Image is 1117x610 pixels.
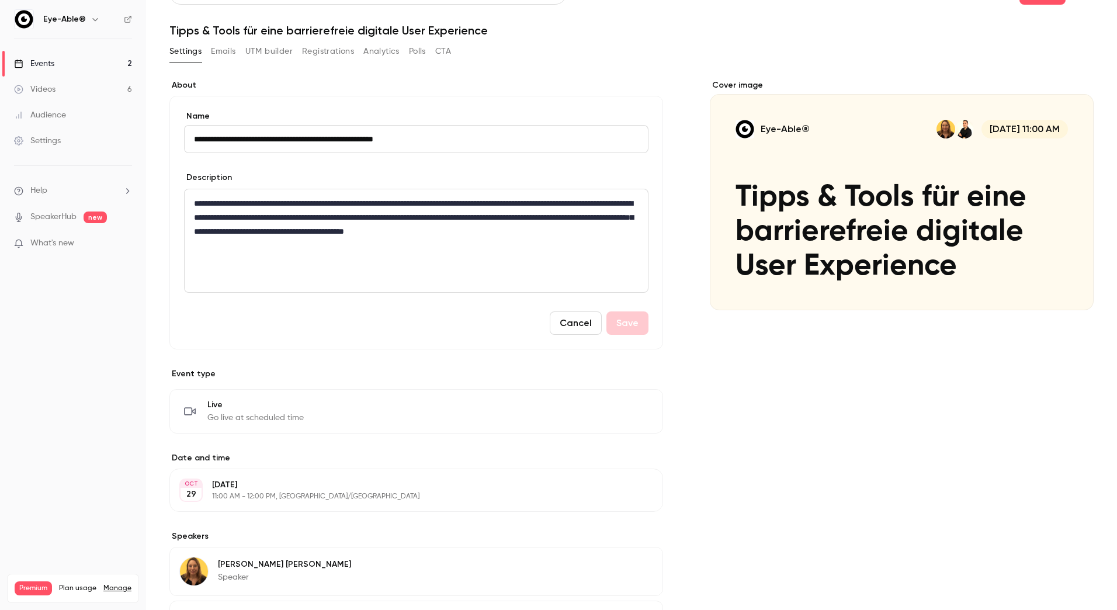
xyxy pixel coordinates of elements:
[184,172,232,183] label: Description
[30,237,74,249] span: What's new
[185,189,648,292] div: editor
[181,480,202,488] div: OCT
[169,42,202,61] button: Settings
[169,547,663,596] div: Veronika Winkler[PERSON_NAME] [PERSON_NAME]Speaker
[14,84,55,95] div: Videos
[14,185,132,197] li: help-dropdown-opener
[207,399,304,411] span: Live
[218,559,351,570] p: [PERSON_NAME] [PERSON_NAME]
[169,531,663,542] label: Speakers
[14,58,54,70] div: Events
[435,42,451,61] button: CTA
[15,10,33,29] img: Eye-Able®
[186,488,196,500] p: 29
[218,571,351,583] p: Speaker
[30,185,47,197] span: Help
[245,42,293,61] button: UTM builder
[184,189,648,293] section: description
[84,212,107,223] span: new
[363,42,400,61] button: Analytics
[43,13,86,25] h6: Eye-Able®
[30,211,77,223] a: SpeakerHub
[211,42,235,61] button: Emails
[212,492,601,501] p: 11:00 AM - 12:00 PM, [GEOGRAPHIC_DATA]/[GEOGRAPHIC_DATA]
[184,110,648,122] label: Name
[169,452,663,464] label: Date and time
[59,584,96,593] span: Plan usage
[103,584,131,593] a: Manage
[212,479,601,491] p: [DATE]
[409,42,426,61] button: Polls
[15,581,52,595] span: Premium
[550,311,602,335] button: Cancel
[14,109,66,121] div: Audience
[710,79,1094,91] label: Cover image
[169,79,663,91] label: About
[710,79,1094,310] section: Cover image
[14,135,61,147] div: Settings
[302,42,354,61] button: Registrations
[207,412,304,424] span: Go live at scheduled time
[169,368,663,380] p: Event type
[180,557,208,585] img: Veronika Winkler
[169,23,1094,37] h1: Tipps & Tools für eine barrierefreie digitale User Experience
